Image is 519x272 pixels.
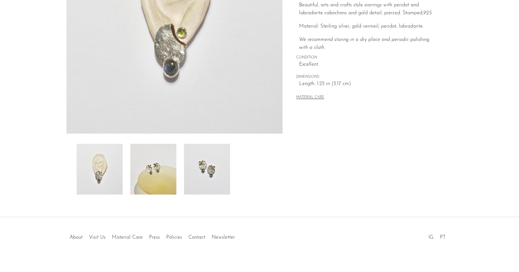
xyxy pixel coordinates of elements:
a: PT [440,235,446,240]
button: MATERIAL CARE [296,95,324,100]
p: Beautiful, arts and crafts style earrings with peridot and labradorite cabochons and gold detail,... [299,1,439,17]
span: DIMENSIONS [296,74,439,80]
i: We recommend storing in a dry place and periodic polishing with a cloth. [299,37,429,50]
a: Material Care [112,235,143,240]
span: Excellent. [299,61,439,69]
a: IG [428,235,434,240]
a: Visit Us [89,235,106,240]
img: Peridot Labradorite Earrings [130,144,176,195]
em: 925. [423,10,433,16]
img: Peridot Labradorite Earrings [184,144,230,195]
a: About [70,235,83,240]
ul: Social Medias [425,230,449,242]
a: Contact [188,235,205,240]
ul: Quick links [66,230,238,242]
a: Policies [166,235,182,240]
p: Material: Sterling silver, gold vermeil, peridot, labradorite. [299,23,439,31]
span: Length: 1.25 in (3.17 cm) [299,80,439,88]
span: CONDITION [296,55,439,61]
img: Peridot Labradorite Earrings [77,144,123,195]
a: Press [149,235,160,240]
